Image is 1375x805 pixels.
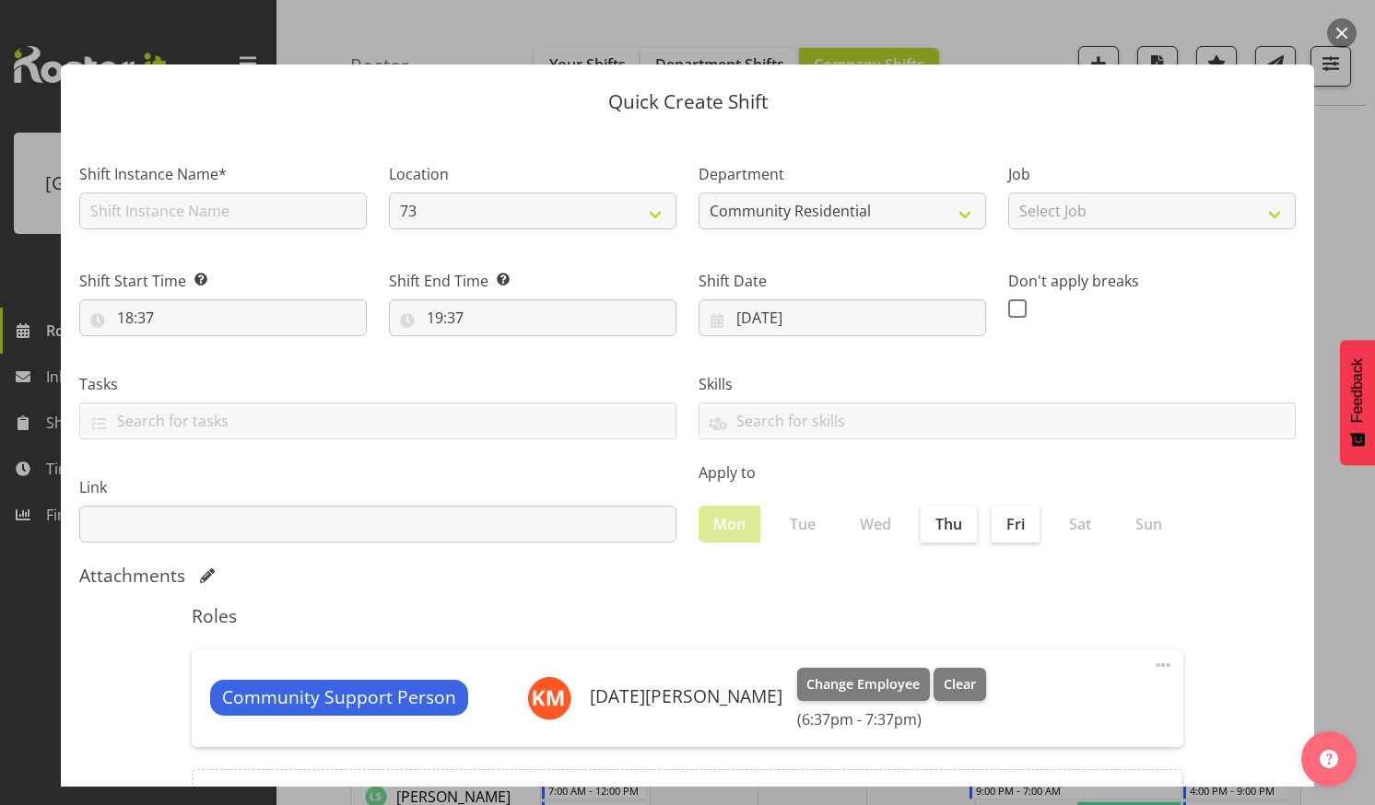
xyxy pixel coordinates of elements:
label: Shift Start Time [79,270,367,292]
p: Quick Create Shift [79,92,1296,111]
label: Tasks [79,373,676,395]
label: Fri [992,506,1040,542]
input: Search for skills [699,406,1295,435]
label: Thu [921,506,977,542]
label: Tue [775,506,830,542]
button: Feedback - Show survey [1340,340,1375,465]
label: Shift Date [699,270,986,292]
label: Skills [699,373,1296,395]
label: Shift Instance Name* [79,163,367,185]
label: Shift End Time [389,270,676,292]
label: Don't apply breaks [1008,270,1296,292]
label: Sat [1054,506,1106,542]
h5: Roles [192,605,1183,627]
h6: (6:37pm - 7:37pm) [797,710,986,729]
label: Sun [1121,506,1177,542]
input: Shift Instance Name [79,192,367,229]
img: help-xxl-2.png [1320,750,1338,768]
button: Change Employee [797,668,931,701]
label: Mon [699,506,760,542]
span: Feedback [1349,358,1366,423]
span: Change Employee [806,674,920,694]
h5: Attachments [79,565,185,587]
input: Click to select... [389,299,676,336]
label: Wed [845,506,906,542]
label: Apply to [699,461,1296,484]
input: Click to select... [79,299,367,336]
input: Search for tasks [80,406,676,435]
span: Community Support Person [222,684,456,711]
label: Department [699,163,986,185]
button: Clear [934,668,986,701]
span: Clear [944,674,976,694]
h6: [DATE][PERSON_NAME] [590,686,782,706]
label: Location [389,163,676,185]
img: kartik-mahajan11435.jpg [527,676,571,720]
label: Job [1008,163,1296,185]
label: Link [79,476,676,498]
input: Click to select... [699,299,986,336]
